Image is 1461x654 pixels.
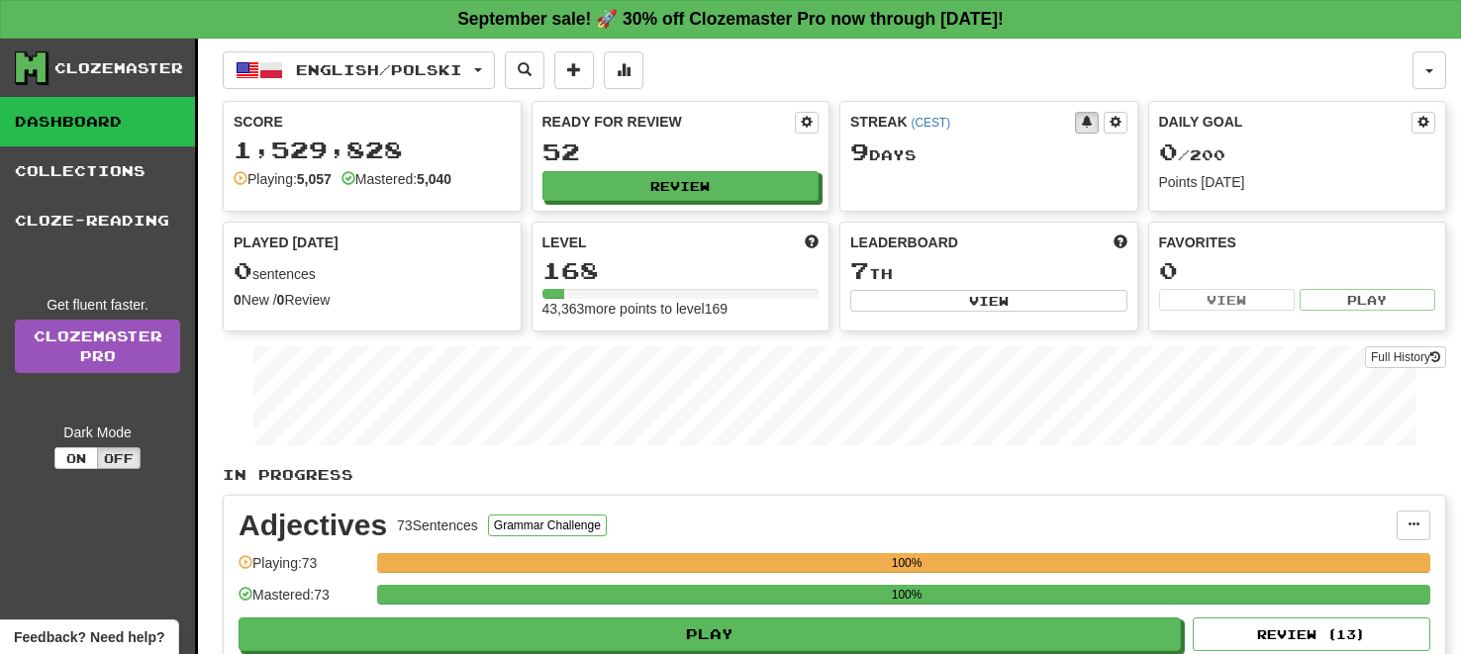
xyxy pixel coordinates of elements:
[97,447,141,469] button: Off
[1365,346,1446,368] button: Full History
[1159,233,1436,252] div: Favorites
[850,140,1127,165] div: Day s
[234,292,242,308] strong: 0
[1159,112,1412,134] div: Daily Goal
[488,514,607,536] button: Grammar Challenge
[850,138,869,165] span: 9
[234,290,511,310] div: New / Review
[223,465,1446,485] p: In Progress
[234,258,511,284] div: sentences
[542,140,820,164] div: 52
[277,292,285,308] strong: 0
[234,169,332,189] div: Playing:
[239,553,367,586] div: Playing: 73
[542,112,796,132] div: Ready for Review
[383,585,1430,605] div: 100%
[1159,289,1295,311] button: View
[850,290,1127,312] button: View
[54,58,183,78] div: Clozemaster
[54,447,98,469] button: On
[542,299,820,319] div: 43,363 more points to level 169
[850,233,958,252] span: Leaderboard
[850,258,1127,284] div: th
[1300,289,1435,311] button: Play
[542,233,587,252] span: Level
[234,233,339,252] span: Played [DATE]
[239,617,1181,651] button: Play
[296,61,462,78] span: English / Polski
[604,51,643,89] button: More stats
[234,256,252,284] span: 0
[417,171,451,187] strong: 5,040
[911,116,950,130] a: (CEST)
[542,258,820,283] div: 168
[850,112,1075,132] div: Streak
[15,295,180,315] div: Get fluent faster.
[14,627,164,647] span: Open feedback widget
[850,256,869,284] span: 7
[805,233,819,252] span: Score more points to level up
[1193,617,1430,651] button: Review (13)
[239,585,367,617] div: Mastered: 73
[542,171,820,201] button: Review
[383,553,1430,573] div: 100%
[1114,233,1127,252] span: This week in points, UTC
[239,511,387,540] div: Adjectives
[397,515,478,535] div: 73 Sentences
[15,320,180,373] a: ClozemasterPro
[1159,146,1225,163] span: / 200
[457,9,1004,29] strong: September sale! 🚀 30% off Clozemaster Pro now through [DATE]!
[1159,172,1436,192] div: Points [DATE]
[341,169,451,189] div: Mastered:
[234,138,511,162] div: 1,529,828
[505,51,544,89] button: Search sentences
[297,171,332,187] strong: 5,057
[1159,258,1436,283] div: 0
[234,112,511,132] div: Score
[223,51,495,89] button: English/Polski
[554,51,594,89] button: Add sentence to collection
[1159,138,1178,165] span: 0
[15,422,180,442] div: Dark Mode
